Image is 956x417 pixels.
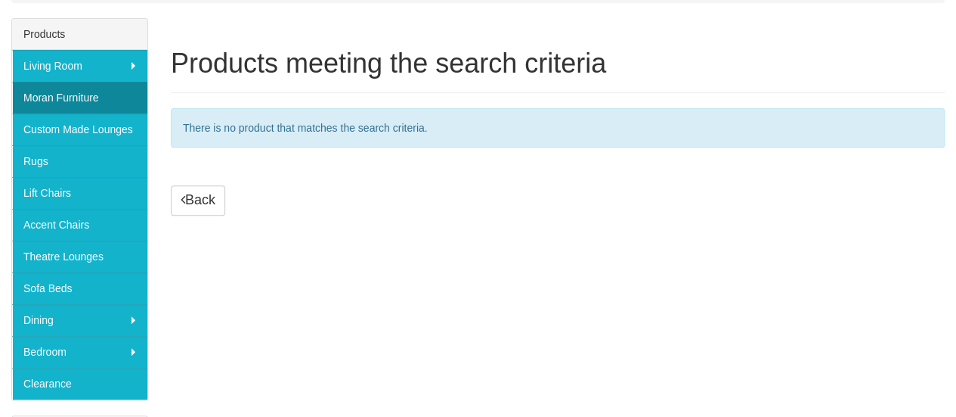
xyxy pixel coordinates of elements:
a: Accent Chairs [12,209,147,241]
a: Theatre Lounges [12,241,147,272]
a: Custom Made Lounges [12,114,147,145]
a: Moran Furniture [12,82,147,114]
div: Products [12,19,147,50]
a: Lift Chairs [12,177,147,209]
a: Clearance [12,368,147,400]
div: There is no product that matches the search criteria. [171,108,945,148]
a: Dining [12,304,147,336]
a: Sofa Beds [12,272,147,304]
h1: Products meeting the search criteria [171,48,945,79]
a: Living Room [12,50,147,82]
a: Rugs [12,145,147,177]
a: Back [171,185,225,216]
a: Bedroom [12,336,147,368]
